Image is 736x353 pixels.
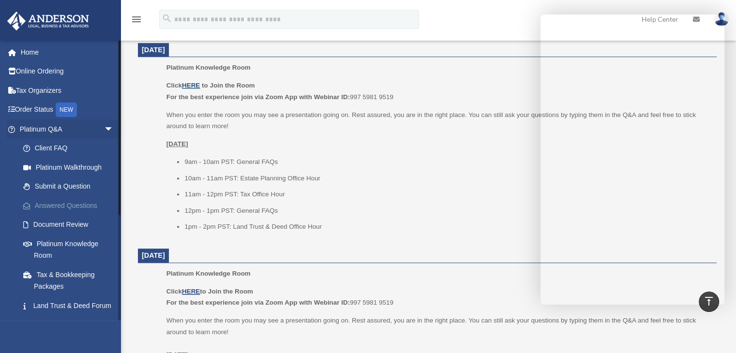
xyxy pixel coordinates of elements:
span: Platinum Knowledge Room [166,270,251,277]
b: to Join the Room [202,82,255,89]
li: 12pm - 1pm PST: General FAQs [184,205,710,217]
a: Submit a Question [14,177,128,196]
b: Click [166,82,202,89]
a: Portal Feedback [14,315,128,335]
li: 1pm - 2pm PST: Land Trust & Deed Office Hour [184,221,710,233]
b: For the best experience join via Zoom App with Webinar ID: [166,299,350,306]
b: Click to Join the Room [166,288,253,295]
a: Land Trust & Deed Forum [14,296,128,315]
img: User Pic [714,12,729,26]
p: 997 5981 9519 [166,286,710,309]
img: Anderson Advisors Platinum Portal [4,12,92,30]
li: 9am - 10am PST: General FAQs [184,156,710,168]
p: 997 5981 9519 [166,80,710,103]
iframe: Chat Window [541,15,724,305]
b: For the best experience join via Zoom App with Webinar ID: [166,93,350,101]
span: [DATE] [142,251,165,259]
a: Document Review [14,215,128,235]
i: menu [131,14,142,25]
i: search [162,13,172,24]
a: Platinum Q&Aarrow_drop_down [7,119,128,139]
a: Client FAQ [14,139,128,158]
a: menu [131,17,142,25]
span: [DATE] [142,46,165,54]
a: Tax & Bookkeeping Packages [14,265,128,296]
a: HERE [182,82,200,89]
a: Answered Questions [14,196,128,215]
a: Home [7,43,128,62]
p: When you enter the room you may see a presentation going on. Rest assured, you are in the right p... [166,109,710,132]
a: Tax Organizers [7,81,128,100]
div: NEW [56,103,77,117]
u: [DATE] [166,140,188,147]
li: 11am - 12pm PST: Tax Office Hour [184,189,710,200]
li: 10am - 11am PST: Estate Planning Office Hour [184,173,710,184]
a: HERE [182,288,200,295]
span: Platinum Knowledge Room [166,64,251,71]
a: Online Ordering [7,62,128,81]
a: Platinum Walkthrough [14,158,128,177]
a: Platinum Knowledge Room [14,234,123,265]
a: Order StatusNEW [7,100,128,120]
span: arrow_drop_down [104,119,123,139]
